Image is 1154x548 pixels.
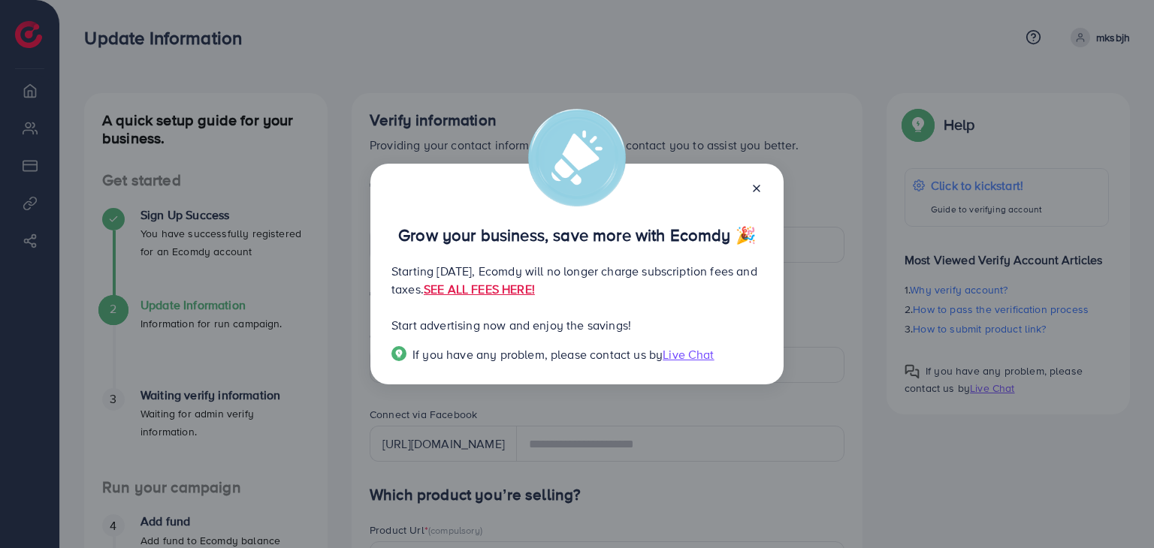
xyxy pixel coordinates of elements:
img: alert [528,109,626,206]
span: Live Chat [663,346,714,363]
p: Grow your business, save more with Ecomdy 🎉 [391,226,763,244]
img: Popup guide [391,346,406,361]
a: SEE ALL FEES HERE! [424,281,535,297]
p: Start advertising now and enjoy the savings! [391,316,763,334]
p: Starting [DATE], Ecomdy will no longer charge subscription fees and taxes. [391,262,763,298]
span: If you have any problem, please contact us by [412,346,663,363]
